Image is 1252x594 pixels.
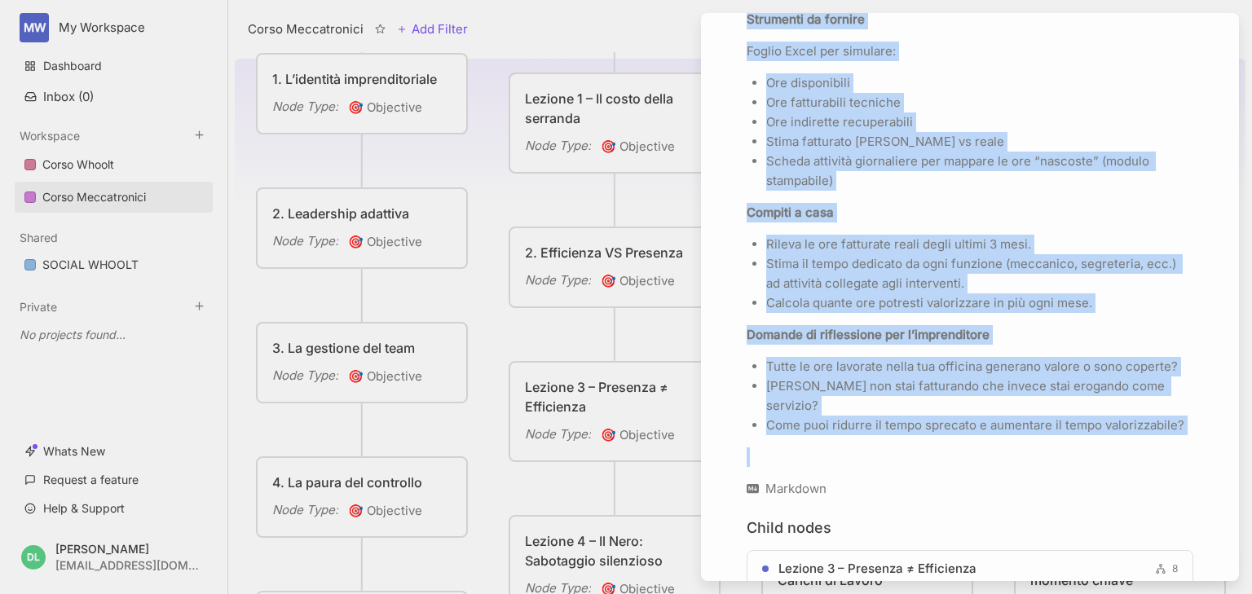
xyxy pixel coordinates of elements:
[766,357,1193,376] p: Tutte le ore lavorate nella tua officina generano valore o sono coperte?
[766,376,1193,416] p: [PERSON_NAME] non stai fatturando che invece stai erogando come servizio?
[747,327,990,342] strong: Domande di riflessione per l’imprenditore
[747,479,1193,499] div: Markdown
[766,235,1193,254] p: Rileva le ore fatturate reali degli ultimi 3 mesi.
[747,518,831,537] h4: Child nodes
[747,205,834,220] strong: Compiti a casa
[747,11,865,27] strong: Strumenti da fornire
[778,559,1178,579] a: Lezione 3 – Presenza ≠ Efficienza 8
[766,73,1193,93] p: Ore disponibili
[766,254,1193,293] p: Stima il tempo dedicato da ogni funzione (meccanico, segreteria, ecc.) ad attività collegate agli...
[766,112,1193,132] p: Ore indirette recuperabili
[766,93,1193,112] p: Ore fatturabili tecniche
[1156,559,1178,579] div: 8
[747,42,1193,61] p: Foglio Excel per simulare:
[766,293,1193,313] p: Calcola quante ore potresti valorizzare in più ogni mese.
[766,416,1193,435] p: Come puoi ridurre il tempo sprecato e aumentare il tempo valorizzabile?
[766,152,1193,191] p: Scheda attività giornaliere per mappare le ore “nascoste” (modulo stampabile)
[778,559,976,579] span: Lezione 3 – Presenza ≠ Efficienza
[766,132,1193,152] p: Stima fatturato [PERSON_NAME] vs reale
